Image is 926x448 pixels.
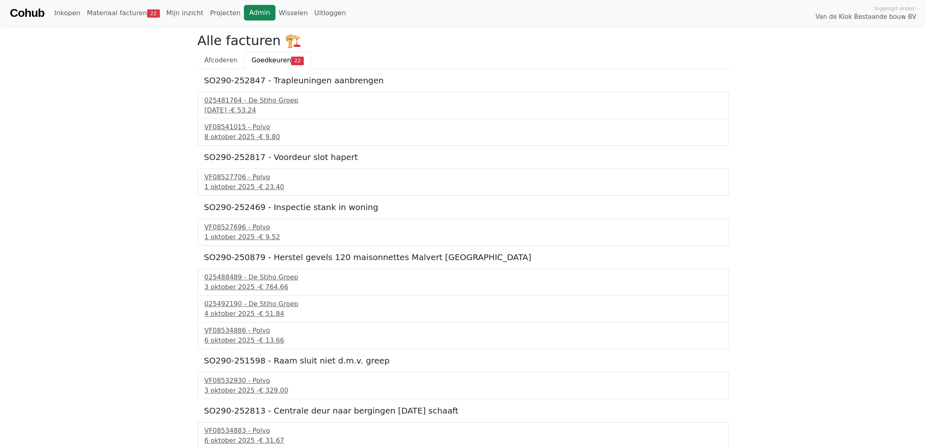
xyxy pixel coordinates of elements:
div: 6 oktober 2025 - [205,436,722,446]
div: 8 oktober 2025 - [205,132,722,142]
span: Ingelogd onder: [874,5,916,12]
div: 3 oktober 2025 - [205,282,722,292]
a: VF08534886 - Polvo6 oktober 2025 -€ 13.66 [205,326,722,345]
div: 3 oktober 2025 - [205,386,722,395]
a: Mijn inzicht [163,5,207,21]
div: VF08527706 - Polvo [205,172,722,182]
h5: SO290-250879 - Herstel gevels 120 maisonnettes Malvert [GEOGRAPHIC_DATA] [204,252,722,262]
a: VF08527696 - Polvo1 oktober 2025 -€ 9.52 [205,222,722,242]
a: Projecten [207,5,244,21]
a: VF08534883 - Polvo6 oktober 2025 -€ 31.67 [205,426,722,446]
span: € 31.67 [259,437,284,444]
span: € 13.66 [259,336,284,344]
div: VF08534883 - Polvo [205,426,722,436]
div: 025488489 - De Stiho Groep [205,272,722,282]
div: 025481764 - De Stiho Groep [205,96,722,105]
a: Afcoderen [198,52,245,69]
a: 025481764 - De Stiho Groep[DATE] -€ 53.24 [205,96,722,115]
a: 025492190 - De Stiho Groep4 oktober 2025 -€ 51.84 [205,299,722,319]
span: Goedkeuren [251,56,291,64]
span: 22 [291,57,304,65]
a: Admin [244,5,275,21]
h5: SO290-252813 - Centrale deur naar bergingen [DATE] schaaft [204,406,722,416]
span: Van de Klok Bestaande bouw BV [815,12,916,22]
h5: SO290-252847 - Trapleuningen aanbrengen [204,75,722,85]
div: 025492190 - De Stiho Groep [205,299,722,309]
a: Materiaal facturen22 [84,5,163,21]
a: 025488489 - De Stiho Groep3 oktober 2025 -€ 764.66 [205,272,722,292]
span: € 9.52 [259,233,280,241]
span: € 51.84 [259,310,284,318]
span: € 9.80 [259,133,280,141]
a: Wisselen [275,5,311,21]
div: 1 oktober 2025 - [205,182,722,192]
span: € 764.66 [259,283,288,291]
h5: SO290-252469 - Inspectie stank in woning [204,202,722,212]
h5: SO290-252817 - Voordeur slot hapert [204,152,722,162]
div: VF08532930 - Polvo [205,376,722,386]
div: [DATE] - [205,105,722,115]
a: VF08532930 - Polvo3 oktober 2025 -€ 329.00 [205,376,722,395]
div: 6 oktober 2025 - [205,336,722,345]
span: Afcoderen [205,56,238,64]
a: Inkopen [51,5,83,21]
a: VF08541015 - Polvo8 oktober 2025 -€ 9.80 [205,122,722,142]
span: € 53.24 [231,106,256,114]
h2: Alle facturen 🏗️ [198,33,729,48]
a: Cohub [10,3,44,23]
h5: SO290-251598 - Raam sluit niet d.m.v. greep [204,356,722,366]
a: Uitloggen [311,5,349,21]
div: 4 oktober 2025 - [205,309,722,319]
div: VF08527696 - Polvo [205,222,722,232]
div: 1 oktober 2025 - [205,232,722,242]
span: € 329.00 [259,386,288,394]
div: VF08541015 - Polvo [205,122,722,132]
div: VF08534886 - Polvo [205,326,722,336]
span: 22 [147,9,160,18]
a: VF08527706 - Polvo1 oktober 2025 -€ 23.40 [205,172,722,192]
span: € 23.40 [259,183,284,191]
a: Goedkeuren22 [244,52,311,69]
